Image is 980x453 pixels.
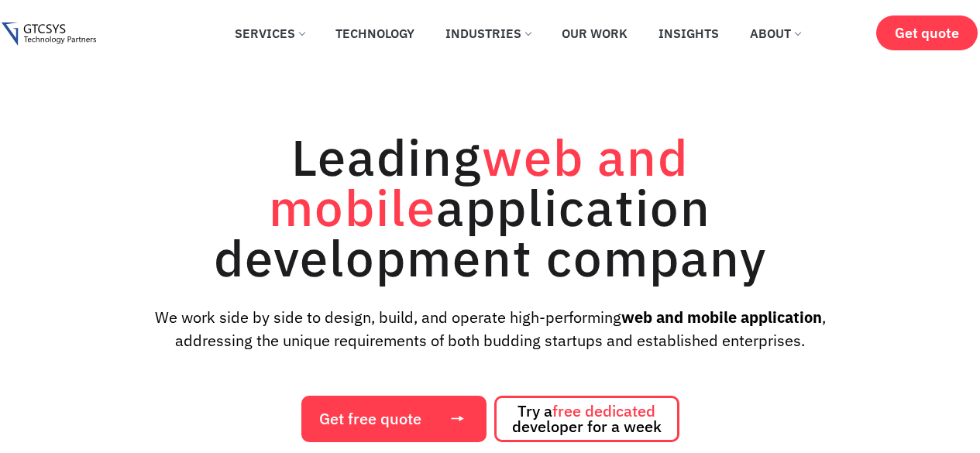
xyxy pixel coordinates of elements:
strong: web and mobile application [621,307,822,328]
a: Industries [434,16,542,50]
a: Services [223,16,316,50]
span: Try a developer for a week [512,403,662,434]
h1: Leading application development company [142,132,839,283]
img: Gtcsys logo [2,22,95,46]
p: We work side by side to design, build, and operate high-performing , addressing the unique requir... [129,306,851,352]
span: Get quote [895,25,959,41]
a: Get quote [876,15,978,50]
span: web and mobile [269,124,689,240]
span: free dedicated [552,400,655,421]
a: Technology [324,16,426,50]
a: Insights [647,16,731,50]
a: Get free quote [301,396,487,442]
a: About [738,16,812,50]
span: Get free quote [319,411,421,427]
a: Try afree dedicated developer for a week [494,396,679,442]
a: Our Work [550,16,639,50]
